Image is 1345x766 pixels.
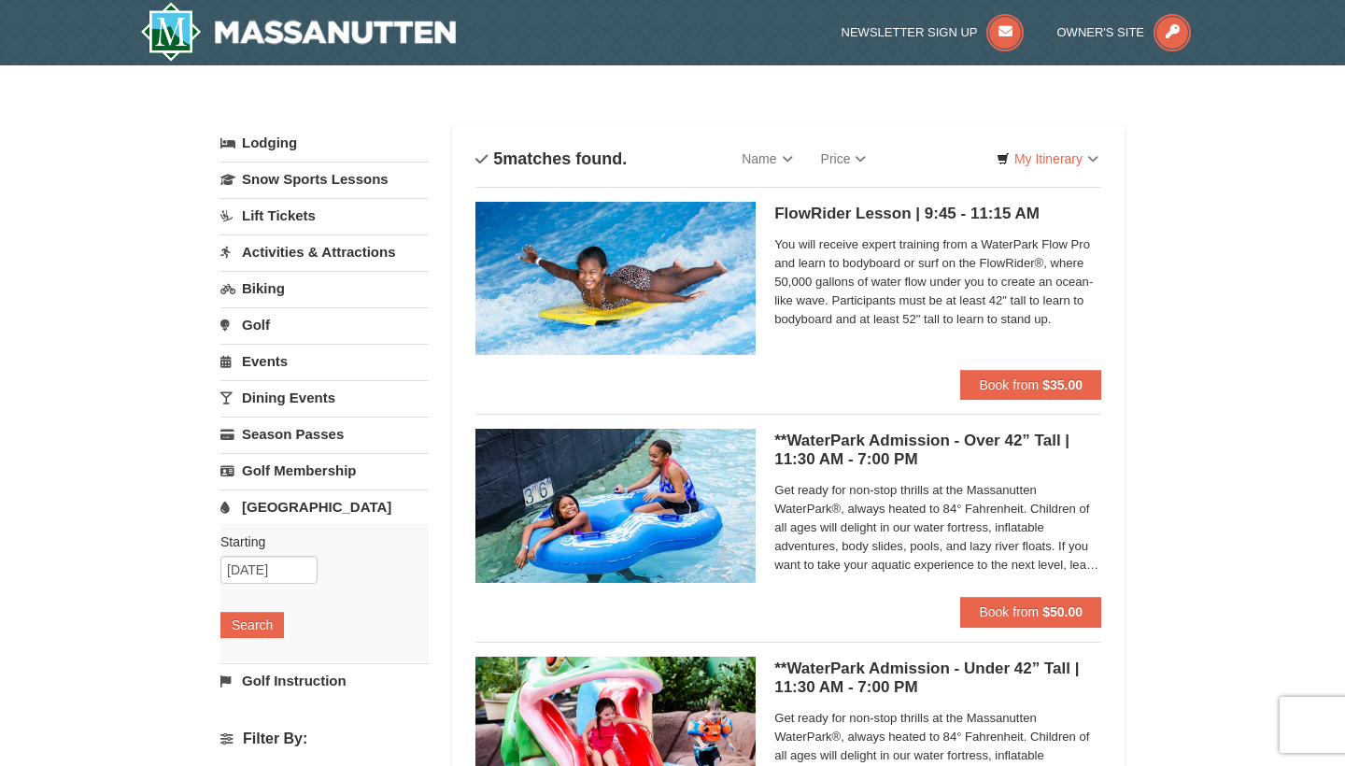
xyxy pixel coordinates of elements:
a: Events [220,344,429,378]
span: Book from [979,377,1039,392]
a: Lodging [220,126,429,160]
a: Dining Events [220,380,429,415]
a: My Itinerary [984,145,1111,173]
span: Book from [979,604,1039,619]
h4: matches found. [475,149,627,168]
span: Get ready for non-stop thrills at the Massanutten WaterPark®, always heated to 84° Fahrenheit. Ch... [774,481,1101,574]
a: Season Passes [220,417,429,451]
h5: **WaterPark Admission - Under 42” Tall | 11:30 AM - 7:00 PM [774,660,1101,697]
button: Search [220,612,284,638]
a: Activities & Attractions [220,234,429,269]
h5: FlowRider Lesson | 9:45 - 11:15 AM [774,205,1101,223]
a: Biking [220,271,429,305]
a: Lift Tickets [220,198,429,233]
span: Newsletter Sign Up [842,25,978,39]
a: Golf Membership [220,453,429,488]
a: Massanutten Resort [140,2,456,62]
img: Massanutten Resort Logo [140,2,456,62]
label: Starting [220,532,415,551]
button: Book from $35.00 [960,370,1101,400]
span: Owner's Site [1057,25,1145,39]
strong: $35.00 [1042,377,1083,392]
a: Golf Instruction [220,663,429,698]
h4: Filter By: [220,731,429,747]
a: Golf [220,307,429,342]
a: Snow Sports Lessons [220,162,429,196]
a: Newsletter Sign Up [842,25,1025,39]
button: Book from $50.00 [960,597,1101,627]
h5: **WaterPark Admission - Over 42” Tall | 11:30 AM - 7:00 PM [774,432,1101,469]
img: 6619917-720-80b70c28.jpg [475,429,756,582]
img: 6619917-216-363963c7.jpg [475,202,756,355]
a: Name [728,140,806,177]
strong: $50.00 [1042,604,1083,619]
span: 5 [493,149,503,168]
span: You will receive expert training from a WaterPark Flow Pro and learn to bodyboard or surf on the ... [774,235,1101,329]
a: Price [807,140,881,177]
a: Owner's Site [1057,25,1192,39]
a: [GEOGRAPHIC_DATA] [220,489,429,524]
